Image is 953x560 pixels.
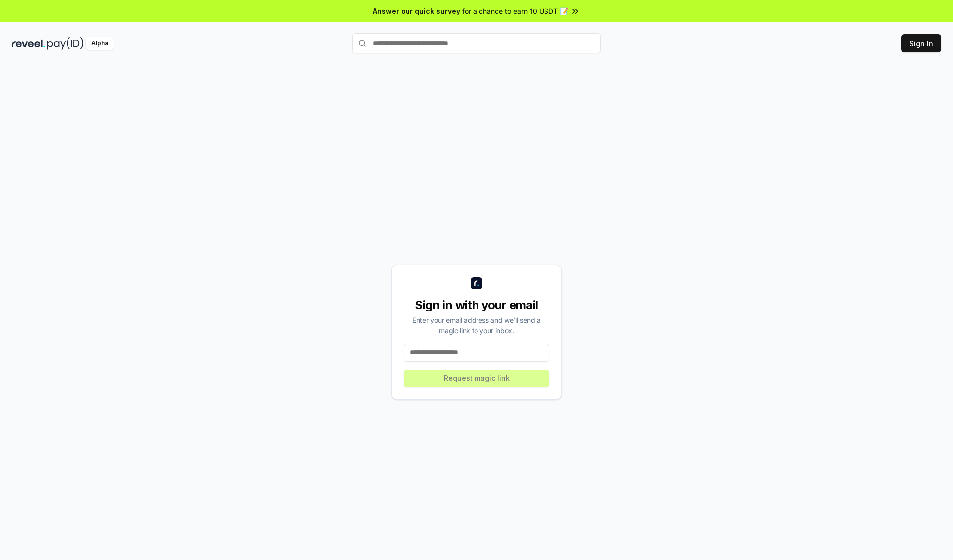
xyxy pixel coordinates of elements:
img: logo_small [471,277,482,289]
div: Enter your email address and we’ll send a magic link to your inbox. [404,315,549,336]
div: Alpha [86,37,114,50]
button: Sign In [901,34,941,52]
span: for a chance to earn 10 USDT 📝 [462,6,568,16]
img: pay_id [47,37,84,50]
span: Answer our quick survey [373,6,460,16]
img: reveel_dark [12,37,45,50]
div: Sign in with your email [404,297,549,313]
